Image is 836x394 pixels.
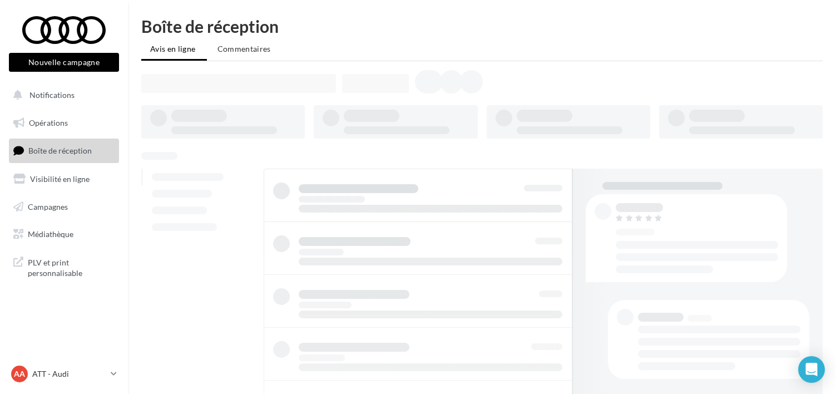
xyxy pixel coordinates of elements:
[217,44,271,53] span: Commentaires
[7,168,121,191] a: Visibilité en ligne
[32,368,106,380] p: ATT - Audi
[28,201,68,211] span: Campagnes
[14,368,25,380] span: AA
[9,363,119,385] a: AA ATT - Audi
[7,111,121,135] a: Opérations
[7,195,121,219] a: Campagnes
[28,146,92,155] span: Boîte de réception
[7,250,121,283] a: PLV et print personnalisable
[7,223,121,246] a: Médiathèque
[28,255,115,279] span: PLV et print personnalisable
[29,90,75,100] span: Notifications
[141,18,823,35] div: Boîte de réception
[28,229,73,239] span: Médiathèque
[7,83,117,107] button: Notifications
[798,356,825,383] div: Open Intercom Messenger
[7,139,121,162] a: Boîte de réception
[29,118,68,127] span: Opérations
[9,53,119,72] button: Nouvelle campagne
[30,174,90,184] span: Visibilité en ligne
